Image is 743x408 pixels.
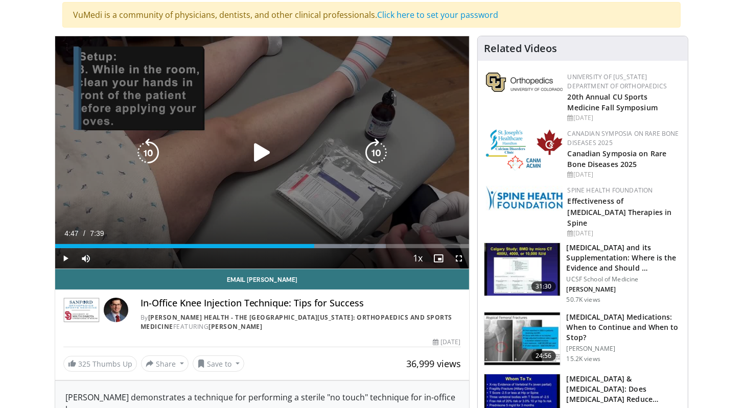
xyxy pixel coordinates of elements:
[193,355,245,372] button: Save to
[568,129,679,147] a: Canadian Symposia on Rare Bone Diseases 2025
[141,298,461,309] h4: In-Office Knee Injection Technique: Tips for Success
[484,313,560,366] img: a7bc7889-55e5-4383-bab6-f6171a83b938.150x105_q85_crop-smart_upscale.jpg
[567,312,682,343] h3: [MEDICAL_DATA] Medications: When to Continue and When to Stop?
[55,244,469,248] div: Progress Bar
[377,9,498,20] a: Click here to set your password
[484,312,682,366] a: 24:56 [MEDICAL_DATA] Medications: When to Continue and When to Stop? [PERSON_NAME] 15.2K views
[567,243,682,273] h3: [MEDICAL_DATA] and its Supplementation: Where is the Evidence and Should …
[484,243,682,304] a: 31:30 [MEDICAL_DATA] and its Supplementation: Where is the Evidence and Should … UCSF School of M...
[428,248,449,269] button: Enable picture-in-picture mode
[484,42,558,55] h4: Related Videos
[567,355,600,363] p: 15.2K views
[141,313,453,331] a: [PERSON_NAME] Health - The [GEOGRAPHIC_DATA][US_STATE]: Orthopaedics and Sports Medicine
[408,248,428,269] button: Playback Rate
[55,269,469,290] a: Email [PERSON_NAME]
[567,296,600,304] p: 50.7K views
[449,248,469,269] button: Fullscreen
[486,186,563,210] img: 57d53db2-a1b3-4664-83ec-6a5e32e5a601.png.150x105_q85_autocrop_double_scale_upscale_version-0.2.jpg
[83,229,85,237] span: /
[208,322,263,331] a: [PERSON_NAME]
[55,36,469,269] video-js: Video Player
[567,285,682,294] p: [PERSON_NAME]
[567,275,682,283] p: UCSF School of Medicine
[90,229,104,237] span: 7:39
[531,351,556,361] span: 24:56
[568,196,672,227] a: Effectiveness of [MEDICAL_DATA] Therapies in Spine
[63,356,137,372] a: 325 Thumbs Up
[568,170,680,179] div: [DATE]
[62,2,681,28] div: VuMedi is a community of physicians, dentists, and other clinical professionals.
[141,355,189,372] button: Share
[568,186,653,195] a: Spine Health Foundation
[568,113,680,123] div: [DATE]
[568,149,667,169] a: Canadian Symposia on Rare Bone Diseases 2025
[63,298,100,322] img: Sanford Health - The University of South Dakota School of Medicine: Orthopaedics and Sports Medicine
[76,248,96,269] button: Mute
[104,298,128,322] img: Avatar
[568,73,667,90] a: University of [US_STATE] Department of Orthopaedics
[567,374,682,404] h3: [MEDICAL_DATA] & [MEDICAL_DATA]: Does [MEDICAL_DATA] Reduce Falls/Fractures in t…
[433,338,460,347] div: [DATE]
[568,229,680,238] div: [DATE]
[531,281,556,292] span: 31:30
[484,243,560,296] img: 4bb25b40-905e-443e-8e37-83f056f6e86e.150x105_q85_crop-smart_upscale.jpg
[64,229,78,237] span: 4:47
[567,345,682,353] p: [PERSON_NAME]
[406,357,461,370] span: 36,999 views
[141,313,461,331] div: By FEATURING
[486,129,563,171] img: 59b7dea3-8883-45d6-a110-d30c6cb0f321.png.150x105_q85_autocrop_double_scale_upscale_version-0.2.png
[55,248,76,269] button: Play
[78,359,90,369] span: 325
[486,73,563,92] img: 355603a8-37da-49b6-856f-e00d7e9307d3.png.150x105_q85_autocrop_double_scale_upscale_version-0.2.png
[568,92,658,112] a: 20th Annual CU Sports Medicine Fall Symposium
